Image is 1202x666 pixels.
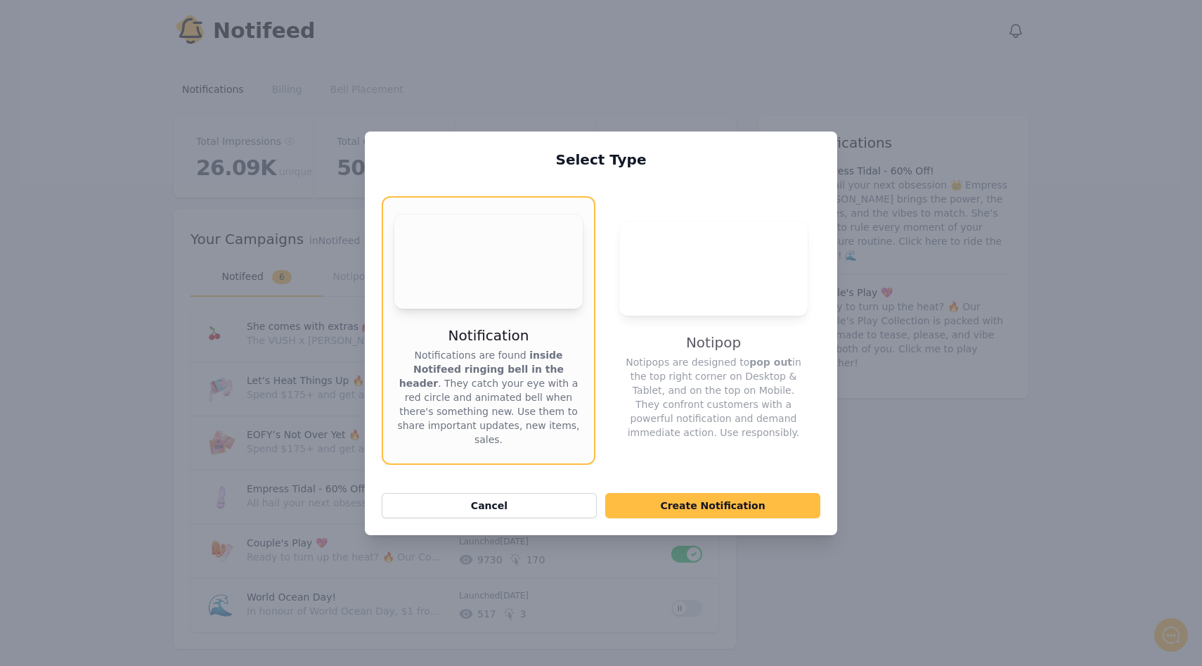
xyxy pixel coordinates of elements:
span: We run on Gist [117,492,178,501]
h1: Hello! [21,68,260,91]
button: Your browser does not support the video tag.NotipopNotipops are designed topop outin the top righ... [607,196,820,465]
video: Your browser does not support the video tag. [394,214,583,309]
video: Your browser does not support the video tag. [619,222,808,316]
button: New conversation [22,186,259,214]
strong: inside Notifeed ringing bell in the header [399,350,564,389]
button: Cancel [382,493,597,518]
h2: Don't see Notifeed in your header? Let me know and I'll set it up! ✅ [21,94,260,161]
button: Your browser does not support the video tag.NotificationNotifications are found inside Notifeed r... [382,196,595,465]
h2: Select Type [382,151,820,168]
h3: Notification [448,326,529,345]
p: Notifications are found . They catch your eye with a red circle and animated bell when there's so... [394,348,583,447]
p: Notipops are designed to in the top right corner on Desktop & Tablet, and on the top on Mobile. T... [619,355,808,440]
h3: Notipop [686,333,741,352]
span: New conversation [91,195,169,206]
button: Create Notification [605,493,820,518]
strong: pop out [749,357,792,368]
